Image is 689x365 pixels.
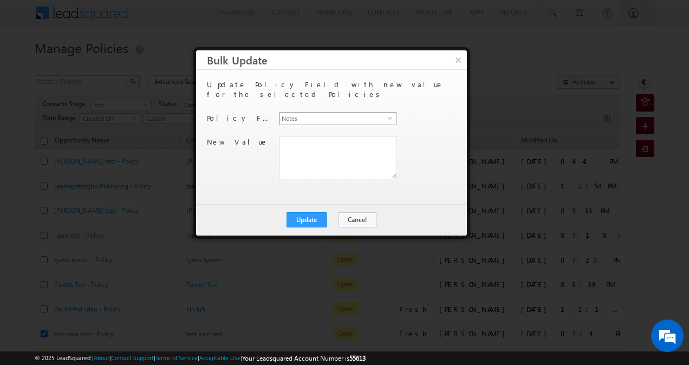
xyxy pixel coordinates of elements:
[18,57,45,71] img: d_60004797649_company_0_60004797649
[207,80,454,99] p: Update Policy Field with new value for the selected Policies
[178,5,204,31] div: Minimize live chat window
[111,354,154,361] a: Contact Support
[199,354,240,361] a: Acceptable Use
[287,212,327,227] button: Update
[14,100,198,276] textarea: Type your message and hit 'Enter'
[242,354,366,362] span: Your Leadsquared Account Number is
[349,354,366,362] span: 55613
[56,57,182,71] div: Chat with us now
[94,354,109,361] a: About
[388,115,396,120] span: select
[155,354,198,361] a: Terms of Service
[207,50,467,69] h3: Bulk Update
[35,353,366,363] span: © 2025 LeadSquared | | | | |
[207,113,272,123] p: Policy Field
[207,137,272,147] p: New Value
[280,113,388,125] span: Notes
[338,212,376,227] button: Cancel
[450,50,467,69] button: ×
[147,285,197,299] em: Start Chat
